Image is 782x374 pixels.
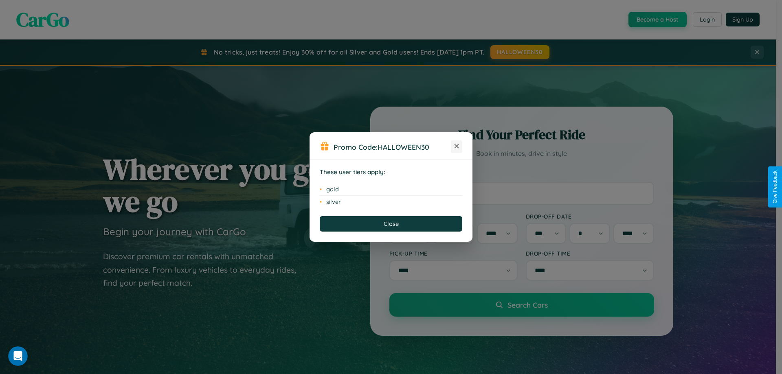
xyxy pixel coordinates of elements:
[320,216,462,232] button: Close
[8,346,28,366] iframe: Intercom live chat
[334,142,451,151] h3: Promo Code:
[320,168,385,176] strong: These user tiers apply:
[378,142,429,151] b: HALLOWEEN30
[772,171,778,203] div: Give Feedback
[320,196,462,208] li: silver
[320,183,462,196] li: gold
